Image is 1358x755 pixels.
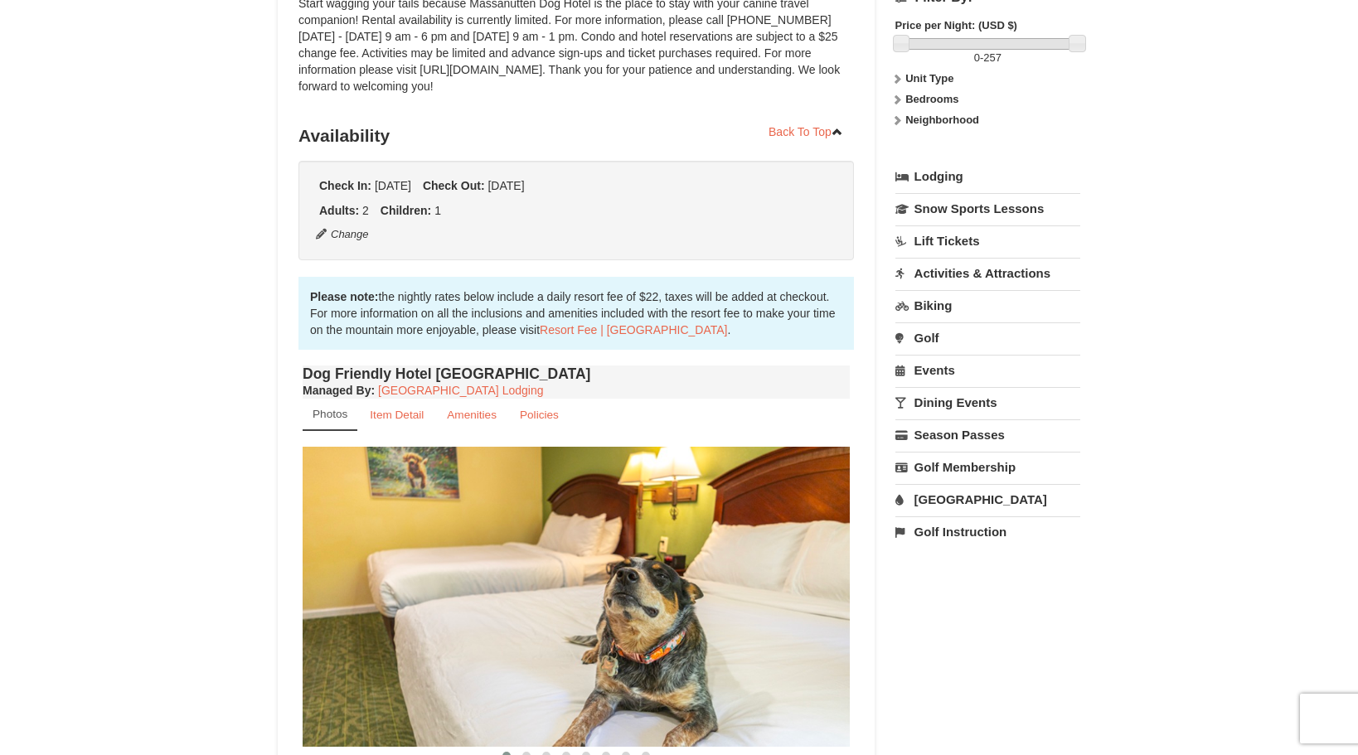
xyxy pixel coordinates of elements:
[315,225,370,244] button: Change
[540,323,727,336] a: Resort Fee | [GEOGRAPHIC_DATA]
[895,516,1080,547] a: Golf Instruction
[381,204,431,217] strong: Children:
[423,179,485,192] strong: Check Out:
[362,204,369,217] span: 2
[359,399,434,431] a: Item Detail
[895,419,1080,450] a: Season Passes
[983,51,1002,64] span: 257
[303,447,850,746] img: 18876286-336-12a840d7.jpg
[895,322,1080,353] a: Golf
[520,409,559,421] small: Policies
[434,204,441,217] span: 1
[895,193,1080,224] a: Snow Sports Lessons
[375,179,411,192] span: [DATE]
[895,162,1080,191] a: Lodging
[895,290,1080,321] a: Biking
[895,387,1080,418] a: Dining Events
[298,119,854,152] h3: Availability
[447,409,497,421] small: Amenities
[905,72,953,85] strong: Unit Type
[974,51,980,64] span: 0
[319,204,359,217] strong: Adults:
[758,119,854,144] a: Back To Top
[895,258,1080,288] a: Activities & Attractions
[895,225,1080,256] a: Lift Tickets
[895,19,1017,31] strong: Price per Night: (USD $)
[303,384,371,397] span: Managed By
[895,484,1080,515] a: [GEOGRAPHIC_DATA]
[313,408,347,420] small: Photos
[487,179,524,192] span: [DATE]
[905,93,958,105] strong: Bedrooms
[319,179,371,192] strong: Check In:
[895,452,1080,482] a: Golf Membership
[303,399,357,431] a: Photos
[303,384,375,397] strong: :
[905,114,979,126] strong: Neighborhood
[310,290,378,303] strong: Please note:
[370,409,424,421] small: Item Detail
[303,365,850,382] h4: Dog Friendly Hotel [GEOGRAPHIC_DATA]
[436,399,507,431] a: Amenities
[378,384,543,397] a: [GEOGRAPHIC_DATA] Lodging
[298,277,854,350] div: the nightly rates below include a daily resort fee of $22, taxes will be added at checkout. For m...
[509,399,570,431] a: Policies
[895,50,1080,66] label: -
[895,355,1080,385] a: Events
